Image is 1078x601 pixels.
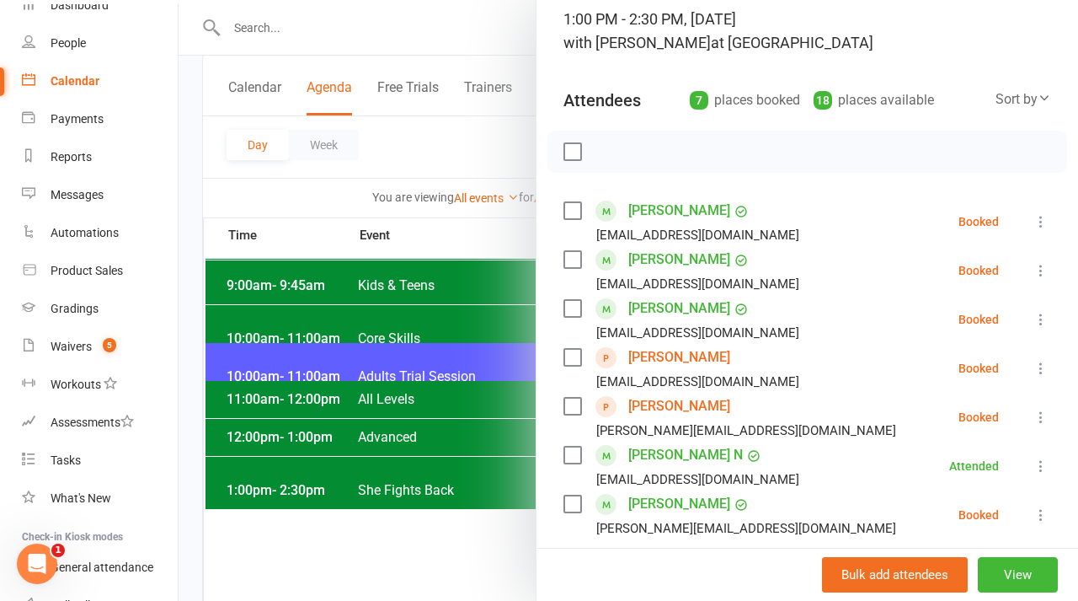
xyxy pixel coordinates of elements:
div: [EMAIL_ADDRESS][DOMAIN_NAME] [596,469,799,491]
iframe: Intercom live chat [17,544,57,584]
div: Messages [51,188,104,201]
div: [PERSON_NAME][EMAIL_ADDRESS][DOMAIN_NAME] [596,518,896,539]
span: at [GEOGRAPHIC_DATA] [711,34,873,51]
div: Booked [958,411,999,423]
div: Booked [958,314,999,325]
div: Reports [51,150,92,164]
div: Sort by [995,89,1051,110]
a: People [22,24,178,62]
div: Attended [949,460,999,472]
div: Product Sales [51,264,123,277]
div: What's New [51,491,111,505]
span: with [PERSON_NAME] [563,34,711,51]
span: 1 [51,544,65,557]
button: Bulk add attendees [822,557,968,593]
a: [PERSON_NAME] [628,393,730,420]
div: [EMAIL_ADDRESS][DOMAIN_NAME] [596,322,799,344]
button: View [978,557,1058,593]
a: Waivers 5 [22,328,178,366]
div: 7 [690,91,708,110]
a: Gradings [22,290,178,328]
div: Automations [51,226,119,239]
div: Booked [958,362,999,374]
div: places available [814,89,934,112]
div: [PERSON_NAME][EMAIL_ADDRESS][DOMAIN_NAME] [596,420,896,442]
div: [EMAIL_ADDRESS][DOMAIN_NAME] [596,371,799,393]
a: Messages [22,176,178,214]
a: Tasks [22,442,178,480]
div: Booked [958,509,999,521]
div: Payments [51,112,104,126]
div: Waivers [51,340,92,353]
a: What's New [22,480,178,518]
a: Workouts [22,366,178,404]
div: Tasks [51,453,81,467]
a: [PERSON_NAME] [628,197,730,224]
a: [PERSON_NAME] N [628,442,743,469]
a: Calendar [22,62,178,100]
div: 18 [814,91,832,110]
div: Booked [958,216,999,228]
div: 1:00 PM - 2:30 PM, [DATE] [563,8,1051,55]
a: Assessments [22,404,178,442]
a: Reports [22,138,178,176]
div: Calendar [51,74,99,88]
a: Payments [22,100,178,138]
a: Automations [22,214,178,252]
a: [PERSON_NAME] [628,246,730,273]
div: General attendance [51,561,153,574]
div: Workouts [51,378,101,391]
div: [EMAIL_ADDRESS][DOMAIN_NAME] [596,224,799,246]
div: Gradings [51,302,99,315]
div: Booked [958,265,999,276]
div: Assessments [51,416,134,429]
a: General attendance kiosk mode [22,549,178,587]
span: 5 [103,338,116,352]
a: Product Sales [22,252,178,290]
div: Attendees [563,89,641,112]
div: People [51,36,86,50]
a: [PERSON_NAME] [628,295,730,322]
div: places booked [690,89,800,112]
a: [PERSON_NAME] [628,344,730,371]
div: [EMAIL_ADDRESS][DOMAIN_NAME] [596,273,799,295]
a: [PERSON_NAME] [628,491,730,518]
